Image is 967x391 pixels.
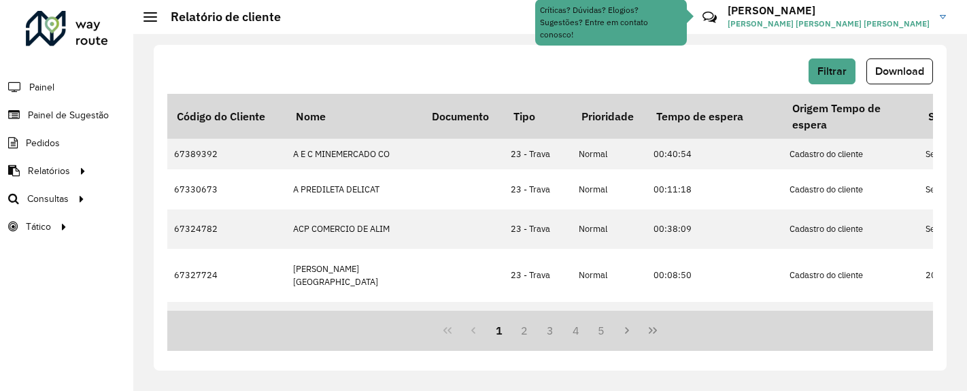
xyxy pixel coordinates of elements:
td: Normal [572,169,647,209]
span: Download [875,65,924,77]
td: 67327724 [167,249,286,302]
td: Normal [572,139,647,169]
td: 00:08:50 [647,249,783,302]
td: 23 - Trava [504,249,572,302]
td: 00:38:09 [647,209,783,249]
td: AMILTON DE [DEMOGRAPHIC_DATA] JES [286,302,422,341]
span: Relatórios [28,164,70,178]
span: Pedidos [26,136,60,150]
span: [PERSON_NAME] [PERSON_NAME] [PERSON_NAME] [728,18,930,30]
th: Prioridade [572,94,647,139]
td: 67389392 [167,139,286,169]
td: A E C MINEMERCADO CO [286,139,422,169]
span: Painel de Sugestão [28,108,109,122]
td: 00:11:18 [647,169,783,209]
h2: Relatório de cliente [157,10,281,24]
td: 67330673 [167,169,286,209]
h3: [PERSON_NAME] [728,4,930,17]
a: Contato Rápido [695,3,724,32]
td: Tempo do setor [783,302,919,341]
td: A PREDILETA DELICAT [286,169,422,209]
td: Normal [572,209,647,249]
td: Cadastro do cliente [783,139,919,169]
button: Filtrar [809,58,855,84]
td: Cadastro do cliente [783,249,919,302]
td: 67356431 [167,302,286,341]
td: 00:07:00 [647,302,783,341]
button: 3 [537,318,563,343]
td: 00:40:54 [647,139,783,169]
th: Código do Cliente [167,94,286,139]
span: Filtrar [817,65,847,77]
td: 23 - Trava [504,169,572,209]
td: 67324782 [167,209,286,249]
td: Cadastro do cliente [783,169,919,209]
td: Cadastro do cliente [783,209,919,249]
button: 1 [486,318,512,343]
button: 4 [563,318,589,343]
td: 23 - Trava [504,209,572,249]
th: Documento [422,94,504,139]
button: Next Page [614,318,640,343]
span: Painel [29,80,54,95]
button: Download [866,58,933,84]
td: [PERSON_NAME][GEOGRAPHIC_DATA] [286,249,422,302]
td: 23 - Trava [504,302,572,341]
td: Normal [572,302,647,341]
span: Tático [26,220,51,234]
td: 23 - Trava [504,139,572,169]
td: ACP COMERCIO DE ALIM [286,209,422,249]
th: Nome [286,94,422,139]
th: Origem Tempo de espera [783,94,919,139]
th: Tempo de espera [647,94,783,139]
button: 5 [589,318,615,343]
button: Last Page [640,318,666,343]
span: Consultas [27,192,69,206]
td: Normal [572,249,647,302]
button: 2 [511,318,537,343]
th: Tipo [504,94,572,139]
